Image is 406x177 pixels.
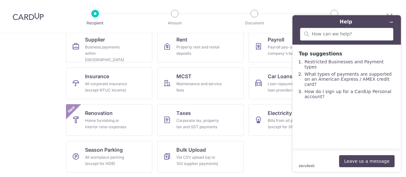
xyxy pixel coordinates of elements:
p: Amount [151,20,198,26]
a: ElectricityBills from all providers (except for SP group) [249,104,335,136]
span: Rent [176,36,187,43]
span: Electricity [268,109,292,117]
span: Insurance [85,73,109,80]
span: Taxes [176,109,191,117]
iframe: Find more information here [287,10,406,177]
a: RentProperty rent and rental deposits [157,31,244,62]
span: Renovation [85,109,113,117]
a: TaxesCorporate tax, property tax and GST payments [157,104,244,136]
span: Payroll [268,36,284,43]
div: All corporate insurance (except NTUC Income) [85,81,131,93]
div: Property rent and rental deposits [176,44,222,57]
p: Document [231,20,278,26]
a: PayrollPayroll pay-out to the company's bank account [249,31,335,62]
div: Home furnishing or interior reno-expenses [85,117,131,130]
a: Car LoansLoan repayments to car loan providers [249,67,335,99]
span: Car Loans [268,73,292,80]
div: Corporate tax, property tax and GST payments [176,117,222,130]
div: Maintenance and service fees [176,81,222,93]
span: Help [14,4,27,10]
a: MCSTMaintenance and service fees [157,67,244,99]
a: Bulk UploadVia CSV upload (up to 100 supplier payments) [157,141,244,173]
span: Bulk Upload [176,146,206,154]
a: RenovationHome furnishing or interior reno-expensesNew [66,104,152,136]
div: Payroll pay-out to the company's bank account [268,44,313,57]
div: Bills from all providers (except for SP group) [268,117,313,130]
div: Business payments within [GEOGRAPHIC_DATA] [85,44,131,63]
div: Via CSV upload (up to 100 supplier payments) [176,154,222,167]
img: CardUp [13,13,44,20]
span: New [66,104,77,115]
a: InsuranceAll corporate insurance (except NTUC Income) [66,67,152,99]
p: Recipient [72,20,119,26]
a: SupplierBusiness payments within [GEOGRAPHIC_DATA] [66,31,152,62]
span: Supplier [85,36,105,43]
div: Loan repayments to car loan providers [268,81,313,93]
span: MCST [176,73,192,80]
div: All workplace parking (except for HDB) [85,154,131,167]
span: Season Parking [85,146,123,154]
a: Season ParkingAll workplace parking (except for HDB) [66,141,152,173]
